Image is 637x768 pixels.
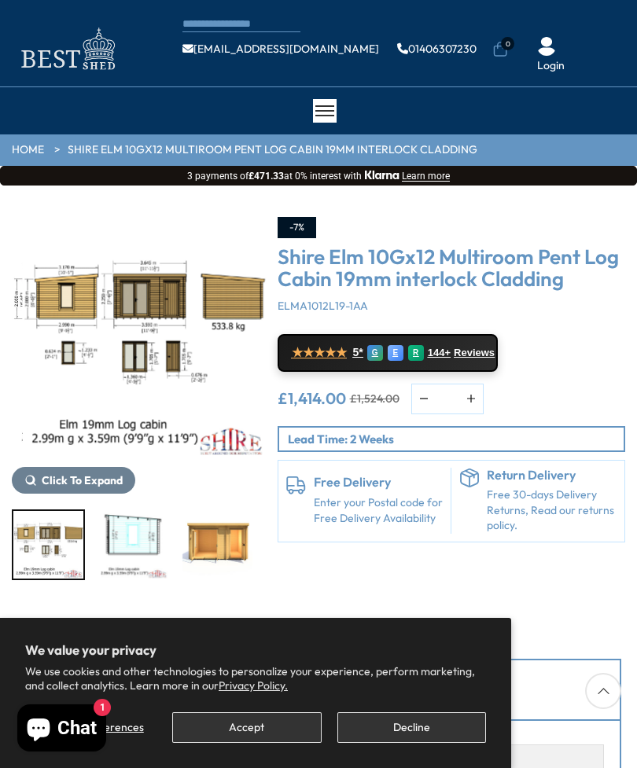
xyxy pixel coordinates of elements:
[172,712,321,743] button: Accept
[25,664,486,693] p: We use cookies and other technologies to personalize your experience, perform marketing, and coll...
[13,704,111,755] inbox-online-store-chat: Shopify online store chat
[219,678,288,693] a: Privacy Policy.
[337,712,486,743] button: Decline
[25,643,486,657] h2: We value your privacy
